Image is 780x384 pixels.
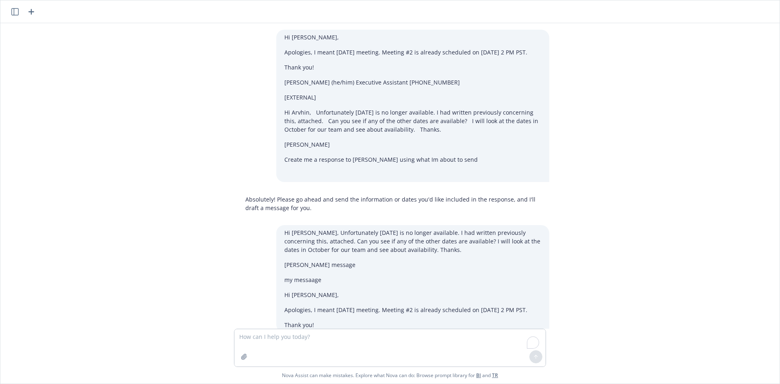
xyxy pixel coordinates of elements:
[245,195,541,212] p: Absolutely! Please go ahead and send the information or dates you'd like included in the response...
[284,33,541,41] p: Hi [PERSON_NAME],
[284,108,541,134] p: Hi Arvhin, Unfortunately [DATE] is no longer available. I had written previously concerning this,...
[282,367,498,384] span: Nova Assist can make mistakes. Explore what Nova can do: Browse prompt library for and
[476,372,481,379] a: BI
[284,321,541,329] p: Thank you!
[284,276,541,284] p: my messaage
[284,93,541,102] p: [EXTERNAL]
[284,291,541,299] p: Hi [PERSON_NAME],
[284,140,541,149] p: [PERSON_NAME]
[284,228,541,254] p: Hi [PERSON_NAME], Unfortunately [DATE] is no longer available. I had written previously concernin...
[492,372,498,379] a: TR
[284,63,541,72] p: Thank you!
[284,48,541,56] p: Apologies, I meant [DATE] meeting. Meeting #2 is already scheduled on [DATE] 2 PM PST.
[284,306,541,314] p: Apologies, I meant [DATE] meeting. Meeting #2 is already scheduled on [DATE] 2 PM PST.
[284,78,541,87] p: [PERSON_NAME] (he/him) Executive Assistant [PHONE_NUMBER]
[284,155,541,164] p: Create me a response to [PERSON_NAME] using what Im about to send
[234,329,546,367] textarea: To enrich screen reader interactions, please activate Accessibility in Grammarly extension settings
[284,260,541,269] p: [PERSON_NAME] message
